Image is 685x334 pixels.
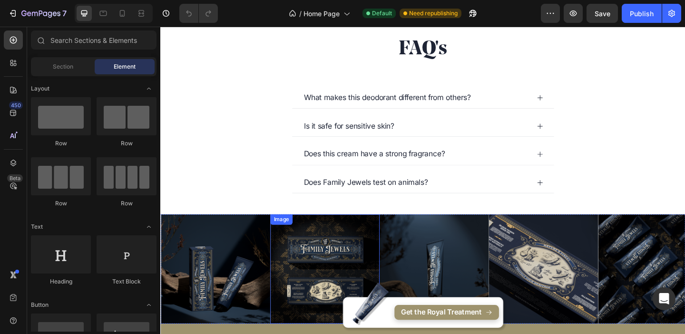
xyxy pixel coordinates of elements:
span: Need republishing [409,9,458,18]
input: Search Sections & Elements [31,30,157,50]
div: Row [97,199,157,208]
img: gempages_553254448210641727-5869676f-cc3d-46da-afa7-000ca1ee094e.png [203,277,251,325]
img: gempages_553254448210641727-df6f78a0-903a-45b4-b726-bdef71709060.png [0,204,119,323]
div: Row [97,139,157,148]
iframe: Design area [160,27,685,334]
p: 7 [62,8,67,19]
img: gempages_553254448210641727-086892c3-a414-4dd9-a3bb-eb2775648383.png [238,204,357,323]
div: Publish [630,9,654,19]
button: Save [587,4,618,23]
span: Toggle open [141,81,157,96]
button: 7 [4,4,71,23]
span: Layout [31,84,49,93]
div: Open Intercom Messenger [653,287,675,310]
div: 450 [9,101,23,109]
span: Toggle open [141,219,157,234]
div: Heading [31,277,91,286]
span: Section [53,62,73,71]
span: Toggle open [141,297,157,313]
img: gempages_553254448210641727-afb7b963-877f-452a-b514-6e0b22e885cc.png [357,204,476,323]
span: Default [372,9,392,18]
span: Element [114,62,136,71]
span: Home Page [303,9,340,19]
div: Image [121,205,142,214]
span: / [299,9,302,19]
div: Row [31,139,91,148]
button: Publish [622,4,662,23]
span: Button [31,301,49,309]
div: Beta [7,174,23,182]
div: Text Block [97,277,157,286]
img: gempages_553254448210641727-b39ec637-ce6a-4111-84b7-839d9865a866.png [476,204,595,323]
img: gempages_553254448210641727-3fc3a46b-6a7e-47ba-a635-236d5144912a.png [119,204,238,323]
div: Row [31,199,91,208]
span: Save [595,10,610,18]
div: Undo/Redo [179,4,218,23]
span: Text [31,223,43,231]
p: Get the Royal Treatment [262,304,350,317]
a: Get the Royal Treatment [254,303,368,319]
